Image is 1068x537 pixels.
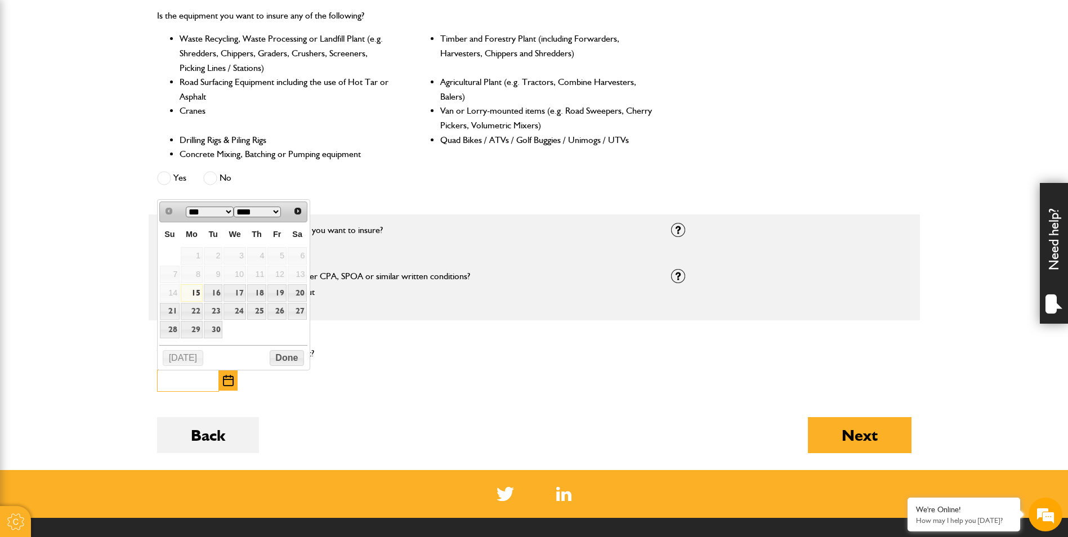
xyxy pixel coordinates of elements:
[288,284,307,302] a: 20
[180,75,393,104] li: Road Surfacing Equipment including the use of Hot Tar or Asphalt
[203,171,231,185] label: No
[223,375,234,386] img: Choose date
[180,133,393,147] li: Drilling Rigs & Piling Rigs
[556,487,571,501] a: LinkedIn
[440,133,654,147] li: Quad Bikes / ATVs / Golf Buggies / Unimogs / UTVs
[224,303,245,320] a: 24
[229,230,241,239] span: Wednesday
[556,487,571,501] img: Linked In
[440,104,654,132] li: Van or Lorry-mounted items (e.g. Road Sweepers, Cherry Pickers, Volumetric Mixers)
[204,303,223,320] a: 23
[160,321,180,338] a: 28
[204,284,223,302] a: 16
[180,147,393,162] li: Concrete Mixing, Batching or Pumping equipment
[181,321,203,338] a: 29
[497,487,514,501] img: Twitter
[440,32,654,75] li: Timber and Forestry Plant (including Forwarders, Harvesters, Chippers and Shredders)
[164,230,175,239] span: Sunday
[273,230,281,239] span: Friday
[288,303,307,320] a: 27
[163,350,203,366] button: [DATE]
[157,226,654,235] label: How many items of owned equipment do you want to insure?
[157,171,186,185] label: Yes
[1040,183,1068,324] div: Need help?
[204,321,223,338] a: 30
[157,272,470,281] label: Is the equipment hired out exclusively under CPA, SPOA or similar written conditions?
[270,350,304,366] button: Done
[247,303,266,320] a: 25
[180,32,393,75] li: Waste Recycling, Waste Processing or Landfill Plant (e.g. Shredders, Chippers, Graders, Crushers,...
[290,203,306,220] a: Next
[160,303,180,320] a: 21
[440,75,654,104] li: Agricultural Plant (e.g. Tractors, Combine Harvesters, Balers)
[157,417,259,453] button: Back
[181,303,203,320] a: 22
[292,230,302,239] span: Saturday
[808,417,911,453] button: Next
[180,104,393,132] li: Cranes
[916,505,1012,514] div: We're Online!
[208,230,218,239] span: Tuesday
[247,284,266,302] a: 18
[157,8,654,23] p: Is the equipment you want to insure any of the following?
[267,284,287,302] a: 19
[916,516,1012,525] p: How may I help you today?
[224,284,245,302] a: 17
[293,207,302,216] span: Next
[181,284,203,302] a: 15
[252,230,262,239] span: Thursday
[186,230,198,239] span: Monday
[267,303,287,320] a: 26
